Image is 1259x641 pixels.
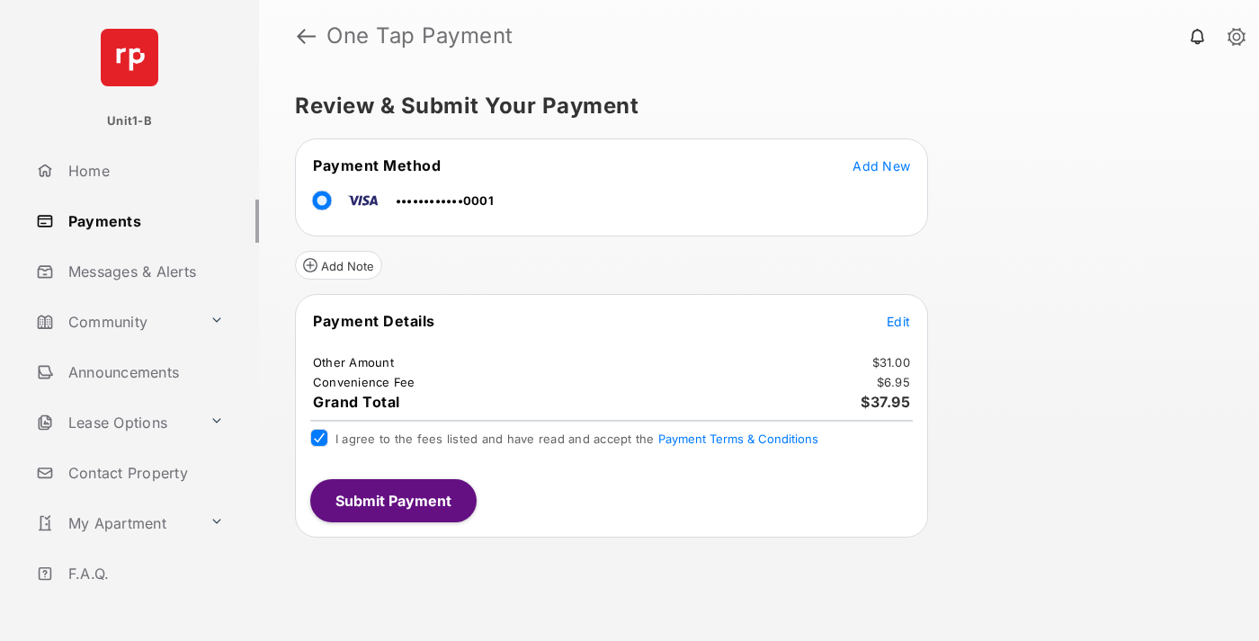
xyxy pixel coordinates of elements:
span: Payment Method [313,156,441,174]
a: Contact Property [29,451,259,494]
button: I agree to the fees listed and have read and accept the [658,432,818,446]
button: Edit [887,312,910,330]
span: Add New [853,158,910,174]
span: ••••••••••••0001 [396,193,494,208]
span: Edit [887,314,910,329]
button: Add New [853,156,910,174]
button: Add Note [295,251,382,280]
span: I agree to the fees listed and have read and accept the [335,432,818,446]
a: Messages & Alerts [29,250,259,293]
span: $37.95 [861,393,910,411]
a: Lease Options [29,401,202,444]
td: Other Amount [312,354,395,370]
a: Announcements [29,351,259,394]
span: Payment Details [313,312,435,330]
h5: Review & Submit Your Payment [295,95,1209,117]
span: Grand Total [313,393,400,411]
a: My Apartment [29,502,202,545]
img: svg+xml;base64,PHN2ZyB4bWxucz0iaHR0cDovL3d3dy53My5vcmcvMjAwMC9zdmciIHdpZHRoPSI2NCIgaGVpZ2h0PSI2NC... [101,29,158,86]
td: $31.00 [871,354,912,370]
a: Home [29,149,259,192]
button: Submit Payment [310,479,477,522]
td: Convenience Fee [312,374,416,390]
a: Payments [29,200,259,243]
td: $6.95 [876,374,911,390]
strong: One Tap Payment [326,25,513,47]
a: F.A.Q. [29,552,259,595]
a: Community [29,300,202,343]
p: Unit1-B [107,112,152,130]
